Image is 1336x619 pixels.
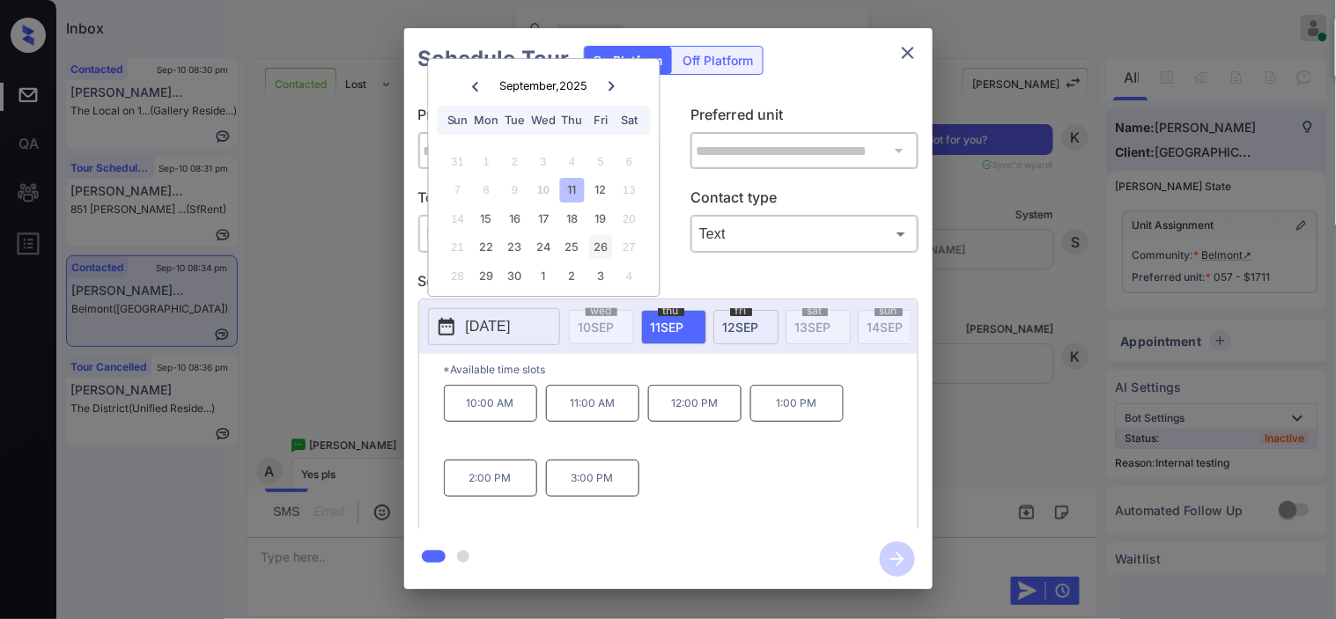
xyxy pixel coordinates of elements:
[589,108,613,132] div: Fri
[434,147,653,290] div: month 2025-09
[475,236,498,260] div: Choose Monday, September 22nd, 2025
[418,270,919,298] p: Select slot
[503,108,527,132] div: Tue
[675,47,763,74] div: Off Platform
[532,264,556,288] div: Choose Wednesday, October 1st, 2025
[560,108,584,132] div: Thu
[446,207,469,231] div: Not available Sunday, September 14th, 2025
[589,150,613,173] div: Not available Friday, September 5th, 2025
[560,207,584,231] div: Choose Thursday, September 18th, 2025
[641,310,706,344] div: date-select
[404,28,584,90] h2: Schedule Tour
[695,219,914,248] div: Text
[418,187,646,215] p: Tour type
[446,150,469,173] div: Not available Sunday, August 31st, 2025
[503,150,527,173] div: Not available Tuesday, September 2nd, 2025
[475,264,498,288] div: Choose Monday, September 29th, 2025
[503,207,527,231] div: Choose Tuesday, September 16th, 2025
[658,306,684,316] span: thu
[475,207,498,231] div: Choose Monday, September 15th, 2025
[532,207,556,231] div: Choose Wednesday, September 17th, 2025
[546,385,639,422] p: 11:00 AM
[617,236,641,260] div: Not available Saturday, September 27th, 2025
[532,236,556,260] div: Choose Wednesday, September 24th, 2025
[890,35,926,70] button: close
[690,104,919,132] p: Preferred unit
[466,316,511,337] p: [DATE]
[418,104,646,132] p: Preferred community
[723,320,759,335] span: 12 SEP
[446,236,469,260] div: Not available Sunday, September 21st, 2025
[444,385,537,422] p: 10:00 AM
[446,264,469,288] div: Not available Sunday, September 28th, 2025
[617,264,641,288] div: Not available Saturday, October 4th, 2025
[713,310,779,344] div: date-select
[532,179,556,203] div: Not available Wednesday, September 10th, 2025
[560,264,584,288] div: Choose Thursday, October 2nd, 2025
[499,79,587,92] div: September , 2025
[503,179,527,203] div: Not available Tuesday, September 9th, 2025
[475,108,498,132] div: Mon
[475,150,498,173] div: Not available Monday, September 1st, 2025
[589,264,613,288] div: Choose Friday, October 3rd, 2025
[648,385,742,422] p: 12:00 PM
[423,219,642,248] div: In Person
[690,187,919,215] p: Contact type
[503,264,527,288] div: Choose Tuesday, September 30th, 2025
[428,308,560,345] button: [DATE]
[750,385,844,422] p: 1:00 PM
[589,207,613,231] div: Choose Friday, September 19th, 2025
[475,179,498,203] div: Not available Monday, September 8th, 2025
[532,108,556,132] div: Wed
[585,47,672,74] div: On Platform
[589,236,613,260] div: Choose Friday, September 26th, 2025
[546,460,639,497] p: 3:00 PM
[503,236,527,260] div: Choose Tuesday, September 23rd, 2025
[651,320,684,335] span: 11 SEP
[869,536,926,582] button: btn-next
[589,179,613,203] div: Choose Friday, September 12th, 2025
[617,108,641,132] div: Sat
[446,108,469,132] div: Sun
[560,179,584,203] div: Choose Thursday, September 11th, 2025
[532,150,556,173] div: Not available Wednesday, September 3rd, 2025
[560,150,584,173] div: Not available Thursday, September 4th, 2025
[446,179,469,203] div: Not available Sunday, September 7th, 2025
[444,460,537,497] p: 2:00 PM
[617,207,641,231] div: Not available Saturday, September 20th, 2025
[617,179,641,203] div: Not available Saturday, September 13th, 2025
[730,306,752,316] span: fri
[617,150,641,173] div: Not available Saturday, September 6th, 2025
[444,354,918,385] p: *Available time slots
[560,236,584,260] div: Choose Thursday, September 25th, 2025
